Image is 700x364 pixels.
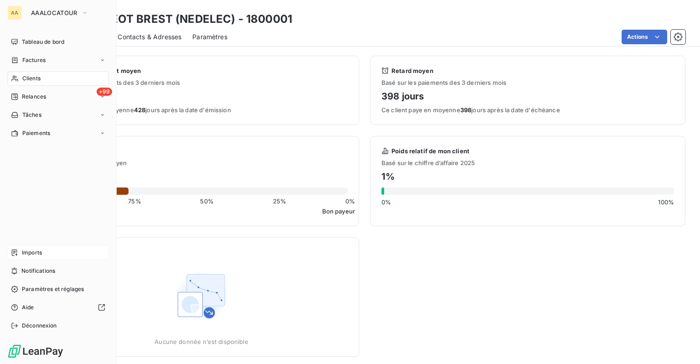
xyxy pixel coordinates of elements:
[460,106,471,114] span: 398
[97,88,112,96] span: +99
[22,74,41,83] span: Clients
[381,106,674,114] span: Ce client paye en moyenne jours après la date d'échéance
[391,147,469,155] span: Poids relatif de mon client
[22,322,57,330] span: Déconnexion
[658,198,674,206] span: 100 %
[55,79,348,86] span: Basé sur les paiements des 3 derniers mois
[7,300,109,315] a: Aide
[345,198,355,205] span: 0 %
[273,198,286,205] span: 25 %
[381,79,674,86] span: Basé sur les paiements des 3 derniers mois
[200,198,213,205] span: 50 %
[22,93,46,101] span: Relances
[669,333,691,355] iframe: Intercom live chat
[55,106,348,114] span: Ce client paye en moyenne jours après la date d'émission
[44,159,359,166] span: Basé sur le retard moyen
[622,30,667,44] button: Actions
[192,32,227,42] span: Paramètres
[128,198,141,205] span: 75 %
[7,344,64,359] img: Logo LeanPay
[154,338,248,345] span: Aucune donnée n’est disponible
[22,129,50,137] span: Paiements
[381,169,674,184] h4: 1 %
[22,111,41,119] span: Tâches
[391,67,433,74] span: Retard moyen
[80,11,292,27] h3: PEUGEOT BREST (NEDELEC) - 1800001
[7,5,22,20] div: AA
[22,303,34,312] span: Aide
[21,267,55,275] span: Notifications
[22,249,42,257] span: Imports
[134,106,145,114] span: 428
[172,267,231,325] img: Empty state
[381,89,674,104] h4: 398 jours
[118,32,181,42] span: Contacts & Adresses
[55,89,348,104] h4: 428 jours
[381,198,391,206] span: 0 %
[31,9,77,16] span: AAALOCATOUR
[381,159,674,166] span: Basé sur le chiffre d’affaire 2025
[22,285,84,293] span: Paramètres et réglages
[22,38,64,46] span: Tableau de bord
[322,208,355,215] span: Bon payeur
[22,56,46,64] span: Factures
